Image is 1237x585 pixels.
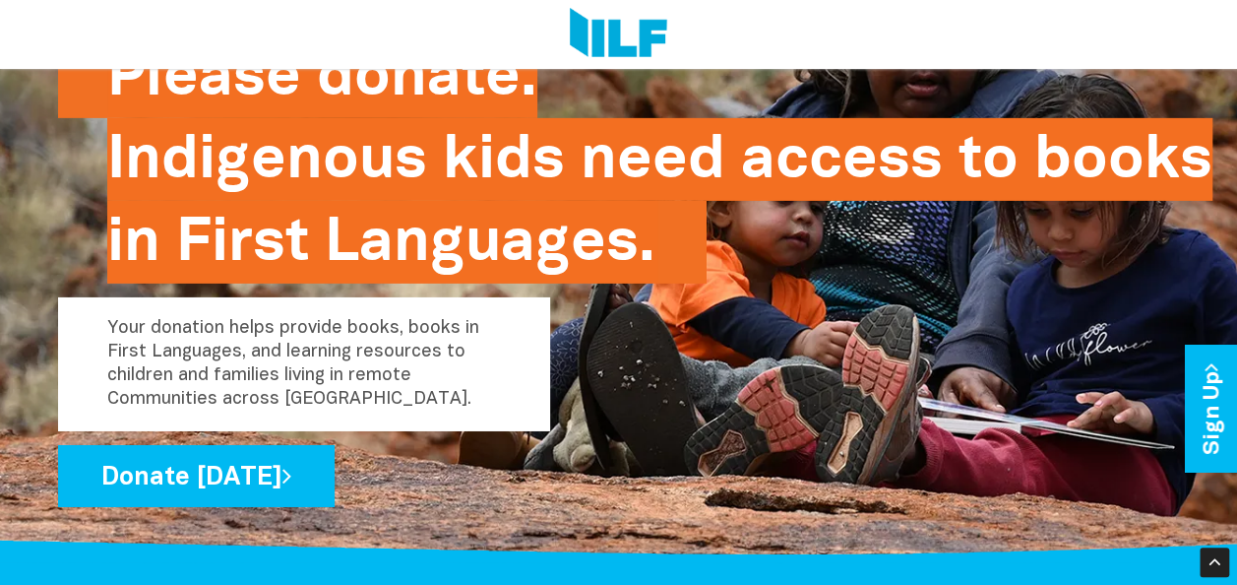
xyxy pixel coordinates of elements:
div: Scroll Back to Top [1200,548,1229,577]
a: Donate [DATE] [58,445,335,507]
h2: Please donate. Indigenous kids need access to books in First Languages. [107,35,1212,284]
img: Logo [570,8,667,61]
p: Your donation helps provide books, books in First Languages, and learning resources to children a... [58,297,550,431]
